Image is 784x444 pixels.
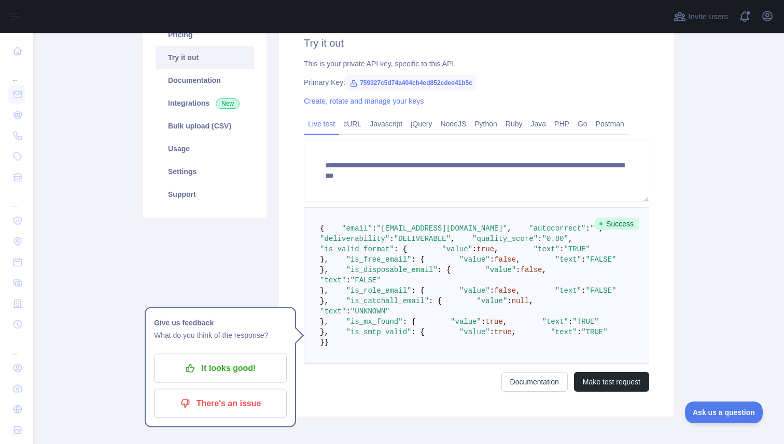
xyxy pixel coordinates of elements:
div: ... [8,336,25,356]
a: cURL [339,116,366,132]
a: Documentation [156,69,254,92]
span: false [494,255,516,264]
span: "0.80" [542,235,568,243]
a: Settings [156,160,254,183]
span: }, [320,287,329,295]
p: What do you think of the response? [154,329,287,341]
span: : [538,235,542,243]
span: "text" [555,287,581,295]
span: "text" [534,245,559,253]
span: true [485,318,503,326]
a: Postman [592,116,628,132]
span: "autocorrect" [529,224,585,233]
span: : [516,266,520,274]
h2: Try it out [304,36,649,50]
span: "TRUE" [564,245,590,253]
a: Java [527,116,551,132]
span: : [568,318,572,326]
a: Go [573,116,592,132]
span: false [494,287,516,295]
span: , [529,297,533,305]
span: "TRUE" [572,318,598,326]
a: NodeJS [436,116,470,132]
span: "text" [551,328,577,336]
span: false [521,266,542,274]
span: }, [320,266,329,274]
a: Ruby [501,116,527,132]
span: "UNKNOWN" [351,307,390,316]
div: This is your private API key, specific to this API. [304,59,649,69]
span: , [451,235,455,243]
span: : [581,287,585,295]
span: "text" [542,318,568,326]
span: "TRUE" [581,328,607,336]
span: } [324,338,328,347]
a: Integrations New [156,92,254,114]
a: Javascript [366,116,407,132]
span: }, [320,255,329,264]
span: "[EMAIL_ADDRESS][DOMAIN_NAME]" [376,224,507,233]
span: true [477,245,494,253]
span: : [577,328,581,336]
span: : { [411,287,424,295]
span: : [372,224,376,233]
span: "value" [485,266,516,274]
span: }, [320,297,329,305]
a: Try it out [156,46,254,69]
span: : [586,224,590,233]
a: Python [470,116,501,132]
span: : [389,235,394,243]
span: "value" [477,297,508,305]
span: , [507,224,511,233]
span: : [507,297,511,305]
span: : [559,245,564,253]
span: "FALSE" [586,255,617,264]
span: 759327c5d74a404cb4ed852cdee41b5c [345,75,477,91]
button: Invite users [671,8,730,25]
span: : [490,328,494,336]
a: Pricing [156,23,254,46]
span: : { [394,245,407,253]
span: : { [429,297,442,305]
span: Success [595,218,639,230]
span: "is_valid_format" [320,245,394,253]
span: "value" [459,255,490,264]
a: Support [156,183,254,206]
span: , [516,255,520,264]
span: "text" [320,276,346,284]
span: "deliverability" [320,235,389,243]
span: : [346,276,350,284]
span: , [516,287,520,295]
span: null [512,297,529,305]
span: }, [320,328,329,336]
span: { [320,224,324,233]
span: } [320,338,324,347]
span: "is_mx_found" [346,318,402,326]
span: , [503,318,507,326]
span: "is_role_email" [346,287,411,295]
a: Bulk upload (CSV) [156,114,254,137]
iframe: Toggle Customer Support [685,402,763,423]
span: "value" [442,245,472,253]
div: Primary Key: [304,77,649,88]
span: , [568,235,572,243]
span: "text" [320,307,346,316]
h1: Give us feedback [154,317,287,329]
a: Usage [156,137,254,160]
span: : { [411,255,424,264]
span: "DELIVERABLE" [394,235,451,243]
a: Live test [304,116,339,132]
a: PHP [550,116,573,132]
span: "" [590,224,599,233]
span: , [494,245,498,253]
span: : [472,245,477,253]
span: , [542,266,547,274]
div: ... [8,189,25,209]
span: "is_disposable_email" [346,266,437,274]
span: "value" [451,318,481,326]
span: : [346,307,350,316]
span: "text" [555,255,581,264]
span: "FALSE" [351,276,381,284]
span: "is_smtp_valid" [346,328,411,336]
span: : { [438,266,451,274]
